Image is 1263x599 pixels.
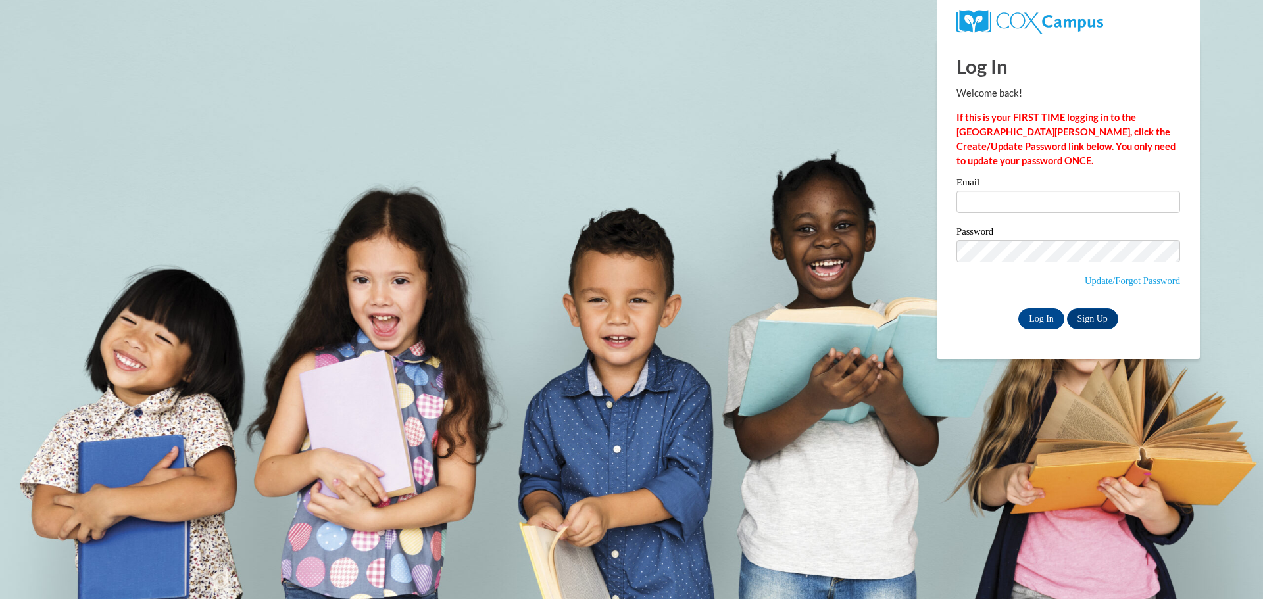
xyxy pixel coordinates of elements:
a: COX Campus [956,15,1103,26]
h1: Log In [956,53,1180,80]
a: Update/Forgot Password [1085,276,1180,286]
label: Email [956,178,1180,191]
p: Welcome back! [956,86,1180,101]
input: Log In [1018,308,1064,329]
label: Password [956,227,1180,240]
strong: If this is your FIRST TIME logging in to the [GEOGRAPHIC_DATA][PERSON_NAME], click the Create/Upd... [956,112,1176,166]
img: COX Campus [956,10,1103,34]
a: Sign Up [1067,308,1118,329]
